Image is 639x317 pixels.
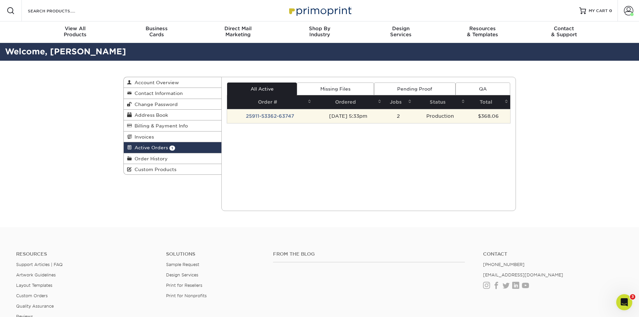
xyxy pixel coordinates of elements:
[313,109,384,123] td: [DATE] 5:33pm
[630,294,635,300] span: 3
[360,25,442,38] div: Services
[124,99,222,110] a: Change Password
[467,109,510,123] td: $368.06
[279,25,360,32] span: Shop By
[286,3,353,18] img: Primoprint
[166,272,198,277] a: Design Services
[456,83,510,95] a: QA
[197,25,279,38] div: Marketing
[414,109,467,123] td: Production
[483,251,623,257] a: Contact
[313,95,384,109] th: Ordered
[297,83,374,95] a: Missing Files
[166,262,199,267] a: Sample Request
[483,262,525,267] a: [PHONE_NUMBER]
[124,120,222,131] a: Billing & Payment Info
[523,25,605,38] div: & Support
[279,25,360,38] div: Industry
[16,272,56,277] a: Artwork Guidelines
[124,110,222,120] a: Address Book
[442,21,523,43] a: Resources& Templates
[16,283,52,288] a: Layout Templates
[273,251,465,257] h4: From the Blog
[116,25,197,32] span: Business
[523,21,605,43] a: Contact& Support
[132,123,188,128] span: Billing & Payment Info
[383,109,413,123] td: 2
[132,145,168,150] span: Active Orders
[360,21,442,43] a: DesignServices
[383,95,413,109] th: Jobs
[35,25,116,32] span: View All
[124,164,222,174] a: Custom Products
[116,25,197,38] div: Cards
[169,146,175,151] span: 1
[279,21,360,43] a: Shop ByIndustry
[124,131,222,142] a: Invoices
[374,83,456,95] a: Pending Proof
[132,156,168,161] span: Order History
[27,7,93,15] input: SEARCH PRODUCTS.....
[616,294,632,310] iframe: Intercom live chat
[124,77,222,88] a: Account Overview
[442,25,523,32] span: Resources
[467,95,510,109] th: Total
[124,153,222,164] a: Order History
[132,134,154,140] span: Invoices
[132,112,168,118] span: Address Book
[132,80,179,85] span: Account Overview
[35,25,116,38] div: Products
[16,262,63,267] a: Support Articles | FAQ
[132,102,178,107] span: Change Password
[197,21,279,43] a: Direct MailMarketing
[116,21,197,43] a: BusinessCards
[442,25,523,38] div: & Templates
[16,251,156,257] h4: Resources
[227,109,313,123] td: 25911-53362-63747
[197,25,279,32] span: Direct Mail
[166,251,263,257] h4: Solutions
[523,25,605,32] span: Contact
[589,8,608,14] span: MY CART
[414,95,467,109] th: Status
[124,88,222,99] a: Contact Information
[166,283,202,288] a: Print for Resellers
[132,91,183,96] span: Contact Information
[360,25,442,32] span: Design
[609,8,612,13] span: 0
[483,272,563,277] a: [EMAIL_ADDRESS][DOMAIN_NAME]
[132,167,176,172] span: Custom Products
[227,83,297,95] a: All Active
[124,142,222,153] a: Active Orders 1
[35,21,116,43] a: View AllProducts
[227,95,313,109] th: Order #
